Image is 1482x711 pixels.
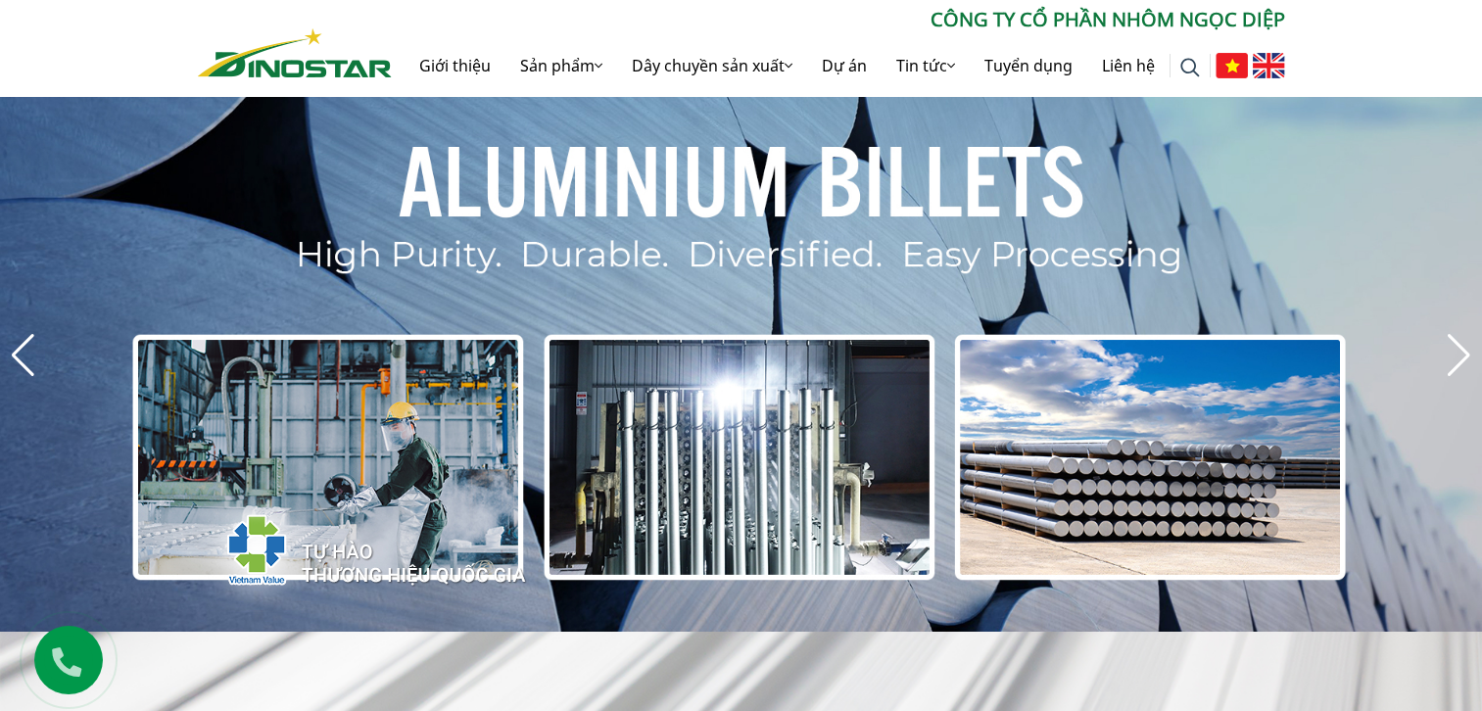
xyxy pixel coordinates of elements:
[198,24,392,76] a: Nhôm Dinostar
[1446,334,1472,377] div: Next slide
[392,5,1285,34] p: CÔNG TY CỔ PHẦN NHÔM NGỌC DIỆP
[1253,53,1285,78] img: English
[617,34,807,97] a: Dây chuyền sản xuất
[505,34,617,97] a: Sản phẩm
[198,28,392,77] img: Nhôm Dinostar
[1087,34,1170,97] a: Liên hệ
[1216,53,1248,78] img: Tiếng Việt
[405,34,505,97] a: Giới thiệu
[10,334,36,377] div: Previous slide
[1180,58,1200,77] img: search
[882,34,970,97] a: Tin tức
[168,479,529,612] img: thqg
[807,34,882,97] a: Dự án
[970,34,1087,97] a: Tuyển dụng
